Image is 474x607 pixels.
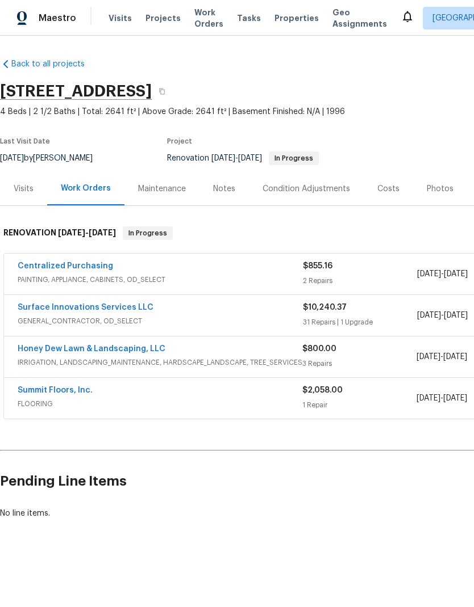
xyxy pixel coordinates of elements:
[3,226,116,240] h6: RENOVATION
[213,183,235,195] div: Notes
[443,394,467,402] span: [DATE]
[18,357,302,368] span: IRRIGATION, LANDSCAPING_MAINTENANCE, HARDSCAPE_LANDSCAPE, TREE_SERVICES
[18,398,302,410] span: FLOORING
[444,311,468,319] span: [DATE]
[167,154,319,162] span: Renovation
[58,229,116,237] span: -
[237,14,261,22] span: Tasks
[302,386,343,394] span: $2,058.00
[417,268,468,280] span: -
[303,262,332,270] span: $855.16
[275,12,319,24] span: Properties
[417,311,441,319] span: [DATE]
[303,303,347,311] span: $10,240.37
[417,353,440,361] span: [DATE]
[444,270,468,278] span: [DATE]
[377,183,400,195] div: Costs
[211,154,262,162] span: -
[417,393,467,404] span: -
[58,229,85,237] span: [DATE]
[417,394,440,402] span: [DATE]
[302,358,416,369] div: 3 Repairs
[417,310,468,321] span: -
[443,353,467,361] span: [DATE]
[417,270,441,278] span: [DATE]
[194,7,223,29] span: Work Orders
[303,317,417,328] div: 31 Repairs | 1 Upgrade
[18,262,113,270] a: Centralized Purchasing
[302,399,416,411] div: 1 Repair
[14,183,34,195] div: Visits
[18,303,153,311] a: Surface Innovations Services LLC
[18,345,165,353] a: Honey Dew Lawn & Landscaping, LLC
[61,183,111,194] div: Work Orders
[18,315,303,327] span: GENERAL_CONTRACTOR, OD_SELECT
[89,229,116,237] span: [DATE]
[427,183,454,195] div: Photos
[302,345,336,353] span: $800.00
[417,351,467,362] span: -
[303,275,417,286] div: 2 Repairs
[145,12,181,24] span: Projects
[109,12,132,24] span: Visits
[167,138,192,145] span: Project
[152,81,172,102] button: Copy Address
[124,227,172,239] span: In Progress
[18,274,303,285] span: PAINTING, APPLIANCE, CABINETS, OD_SELECT
[238,154,262,162] span: [DATE]
[263,183,350,195] div: Condition Adjustments
[18,386,93,394] a: Summit Floors, Inc.
[270,155,318,162] span: In Progress
[211,154,235,162] span: [DATE]
[138,183,186,195] div: Maintenance
[39,12,76,24] span: Maestro
[332,7,387,29] span: Geo Assignments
